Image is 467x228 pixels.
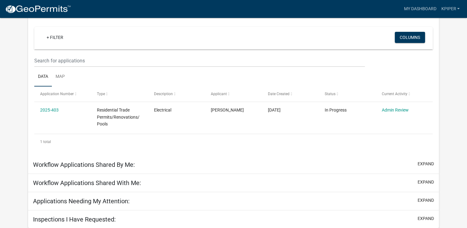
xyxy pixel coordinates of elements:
[42,32,68,43] a: + Filter
[418,161,434,167] button: expand
[268,108,281,112] span: 08/12/2025
[439,3,462,15] a: kpiper
[418,215,434,222] button: expand
[97,108,140,127] span: Residential Trade Permits/Renovations/ Pools
[34,54,365,67] input: Search for applications
[33,179,141,187] h5: Workflow Applications Shared With Me:
[91,87,148,101] datatable-header-cell: Type
[325,92,336,96] span: Status
[418,179,434,185] button: expand
[395,32,425,43] button: Columns
[268,92,290,96] span: Date Created
[319,87,376,101] datatable-header-cell: Status
[418,197,434,204] button: expand
[262,87,319,101] datatable-header-cell: Date Created
[33,197,130,205] h5: Applications Needing My Attention:
[33,161,135,168] h5: Workflow Applications Shared By Me:
[325,108,347,112] span: In Progress
[34,67,52,87] a: Data
[52,67,69,87] a: Map
[40,108,59,112] a: 2025-403
[40,92,74,96] span: Application Number
[205,87,262,101] datatable-header-cell: Applicant
[34,134,433,150] div: 1 total
[154,92,173,96] span: Description
[211,108,244,112] span: kimberley Piper
[401,3,439,15] a: My Dashboard
[376,87,432,101] datatable-header-cell: Current Activity
[382,92,407,96] span: Current Activity
[34,87,91,101] datatable-header-cell: Application Number
[33,216,116,223] h5: Inspections I Have Requested:
[148,87,205,101] datatable-header-cell: Description
[382,108,408,112] a: Admin Review
[28,16,439,156] div: collapse
[97,92,105,96] span: Type
[211,92,227,96] span: Applicant
[154,108,171,112] span: Electrical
